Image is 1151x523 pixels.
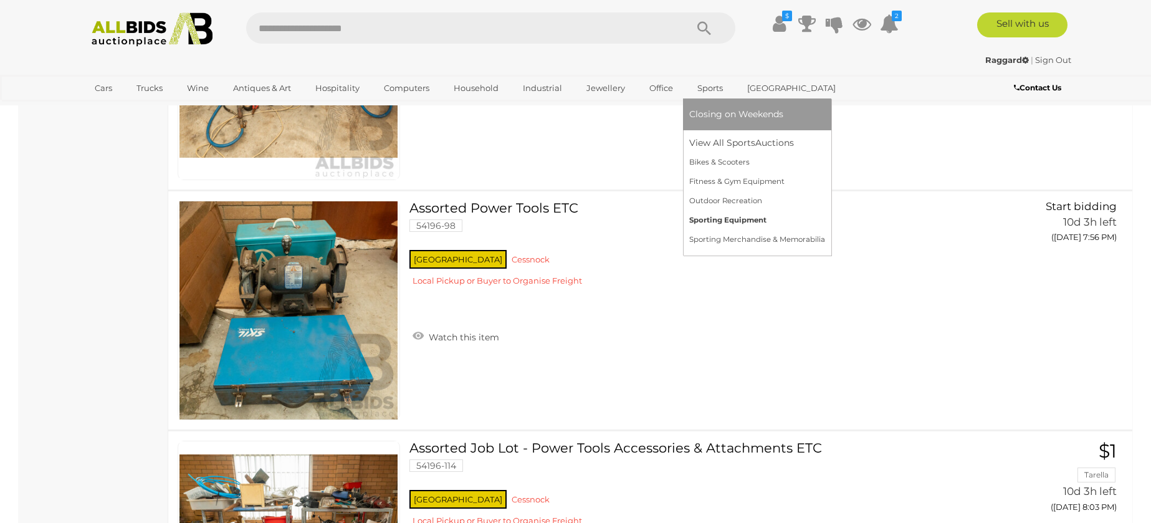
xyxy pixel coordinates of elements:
[1014,83,1061,92] b: Contact Us
[892,11,902,21] i: 2
[985,55,1031,65] a: Raggard
[87,78,120,98] a: Cars
[85,12,220,47] img: Allbids.com.au
[307,78,368,98] a: Hospitality
[880,12,899,35] a: 2
[179,78,217,98] a: Wine
[515,78,570,98] a: Industrial
[977,12,1067,37] a: Sell with us
[128,78,171,98] a: Trucks
[1031,55,1033,65] span: |
[782,11,792,21] i: $
[985,55,1029,65] strong: Raggard
[1099,439,1117,463] span: $1
[409,327,502,345] a: Watch this item
[446,78,507,98] a: Household
[689,78,731,98] a: Sports
[981,201,1120,249] a: Start bidding 10d 3h left ([DATE] 7:56 PM)
[225,78,299,98] a: Antiques & Art
[376,78,437,98] a: Computers
[739,78,844,98] a: [GEOGRAPHIC_DATA]
[1035,55,1071,65] a: Sign Out
[1014,81,1064,95] a: Contact Us
[641,78,681,98] a: Office
[419,201,962,295] a: Assorted Power Tools ETC 54196-98 [GEOGRAPHIC_DATA] Cessnock Local Pickup or Buyer to Organise Fr...
[578,78,633,98] a: Jewellery
[673,12,735,44] button: Search
[179,201,398,420] img: 54196-98a.jpg
[426,332,499,343] span: Watch this item
[981,441,1120,519] a: $1 Tarella 10d 3h left ([DATE] 8:03 PM)
[770,12,789,35] a: $
[1046,200,1117,213] span: Start bidding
